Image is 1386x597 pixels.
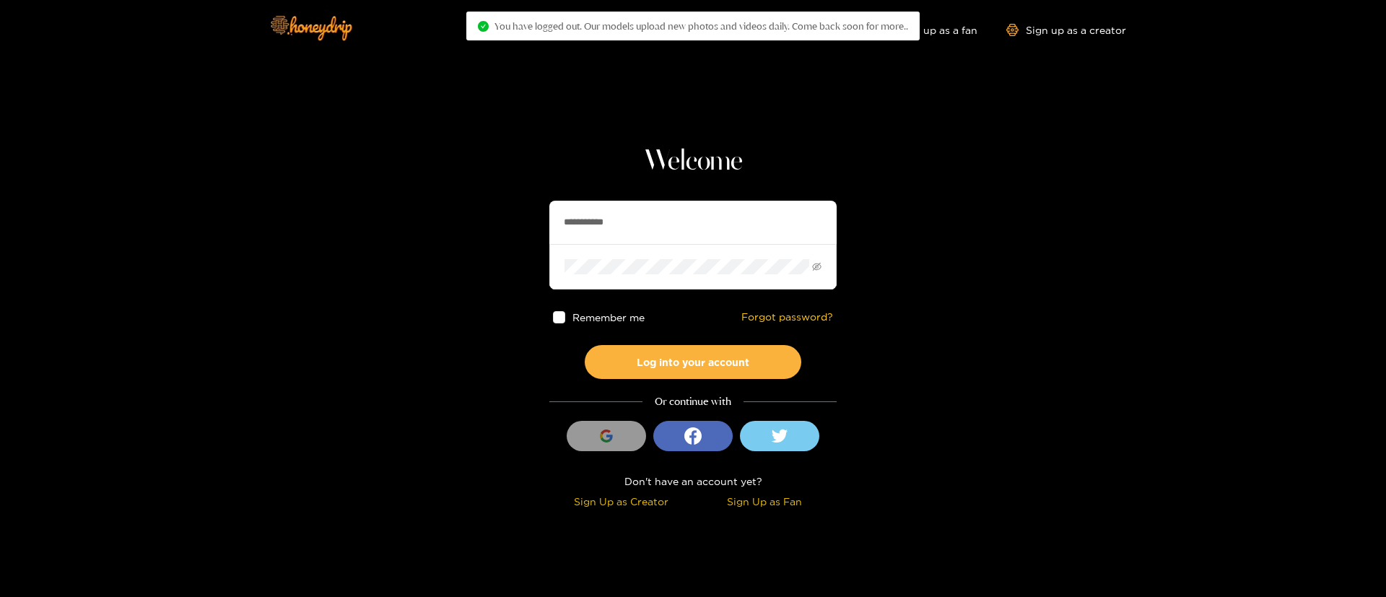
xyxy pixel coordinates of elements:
div: Don't have an account yet? [549,473,837,489]
span: Remember me [572,312,645,323]
button: Log into your account [585,345,801,379]
span: check-circle [478,21,489,32]
span: eye-invisible [812,262,821,271]
a: Sign up as a fan [879,24,977,36]
div: Or continue with [549,393,837,410]
div: Sign Up as Creator [553,493,689,510]
a: Forgot password? [741,311,833,323]
a: Sign up as a creator [1006,24,1126,36]
span: You have logged out. Our models upload new photos and videos daily. Come back soon for more.. [494,20,908,32]
h1: Welcome [549,144,837,179]
div: Sign Up as Fan [697,493,833,510]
